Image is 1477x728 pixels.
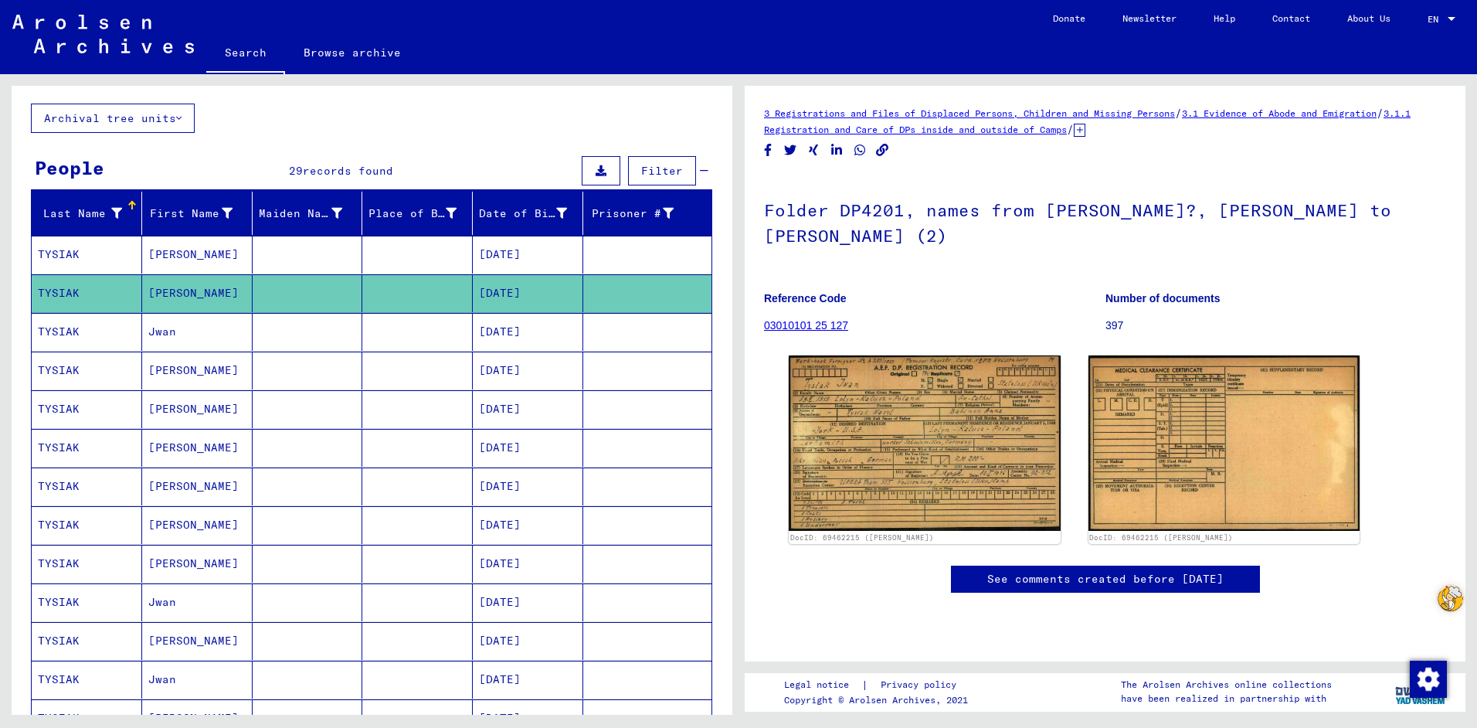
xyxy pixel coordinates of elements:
[148,206,233,222] div: First Name
[289,164,303,178] span: 29
[32,352,142,390] mat-cell: TYSIAK
[628,156,696,185] button: Filter
[142,468,253,505] mat-cell: [PERSON_NAME]
[142,429,253,467] mat-cell: [PERSON_NAME]
[32,661,142,699] mat-cell: TYSIAK
[148,201,252,226] div: First Name
[12,15,194,53] img: Arolsen_neg.svg
[142,390,253,428] mat-cell: [PERSON_NAME]
[764,107,1175,119] a: 3 Registrations and Files of Displaced Persons, Children and Missing Persons
[806,141,822,160] button: Share on Xing
[764,319,848,332] a: 03010101 25 127
[789,355,1061,531] img: 001.jpg
[368,201,476,226] div: Place of Birth
[32,468,142,505] mat-cell: TYSIAK
[32,583,142,621] mat-cell: TYSIAK
[142,506,253,544] mat-cell: [PERSON_NAME]
[142,545,253,583] mat-cell: [PERSON_NAME]
[142,313,253,351] mat-cell: Jwan
[259,206,343,222] div: Maiden Name
[473,468,583,505] mat-cell: [DATE]
[32,429,142,467] mat-cell: TYSIAK
[38,201,141,226] div: Last Name
[479,201,586,226] div: Date of Birth
[32,506,142,544] mat-cell: TYSIAK
[987,571,1224,587] a: See comments created before [DATE]
[142,236,253,274] mat-cell: [PERSON_NAME]
[473,429,583,467] mat-cell: [DATE]
[764,175,1446,268] h1: Folder DP4201, names from [PERSON_NAME]?, [PERSON_NAME] to [PERSON_NAME] (2)
[874,141,891,160] button: Copy link
[142,583,253,621] mat-cell: Jwan
[142,192,253,235] mat-header-cell: First Name
[1410,661,1447,698] img: Change consent
[790,533,934,542] a: DocID: 69462215 ([PERSON_NAME])
[142,661,253,699] mat-cell: Jwan
[473,352,583,390] mat-cell: [DATE]
[1182,107,1377,119] a: 3.1 Evidence of Abode and Emigration
[38,206,122,222] div: Last Name
[868,677,975,693] a: Privacy policy
[473,661,583,699] mat-cell: [DATE]
[783,141,799,160] button: Share on Twitter
[1377,106,1384,120] span: /
[473,192,583,235] mat-header-cell: Date of Birth
[35,154,104,182] div: People
[32,236,142,274] mat-cell: TYSIAK
[473,622,583,660] mat-cell: [DATE]
[589,201,693,226] div: Prisoner #
[32,313,142,351] mat-cell: TYSIAK
[32,390,142,428] mat-cell: TYSIAK
[32,192,142,235] mat-header-cell: Last Name
[142,274,253,312] mat-cell: [PERSON_NAME]
[1067,122,1074,136] span: /
[473,236,583,274] mat-cell: [DATE]
[764,292,847,304] b: Reference Code
[253,192,363,235] mat-header-cell: Maiden Name
[142,352,253,390] mat-cell: [PERSON_NAME]
[285,34,419,71] a: Browse archive
[32,545,142,583] mat-cell: TYSIAK
[1428,14,1445,25] span: EN
[473,274,583,312] mat-cell: [DATE]
[784,677,975,693] div: |
[641,164,683,178] span: Filter
[362,192,473,235] mat-header-cell: Place of Birth
[1105,292,1221,304] b: Number of documents
[259,201,362,226] div: Maiden Name
[473,313,583,351] mat-cell: [DATE]
[1121,678,1332,692] p: The Arolsen Archives online collections
[473,545,583,583] mat-cell: [DATE]
[1121,692,1332,706] p: have been realized in partnership with
[1392,672,1450,711] img: yv_logo.png
[589,206,674,222] div: Prisoner #
[32,274,142,312] mat-cell: TYSIAK
[1105,318,1446,334] p: 397
[760,141,776,160] button: Share on Facebook
[784,677,861,693] a: Legal notice
[583,192,711,235] mat-header-cell: Prisoner #
[479,206,567,222] div: Date of Birth
[1175,106,1182,120] span: /
[31,104,195,133] button: Archival tree units
[784,693,975,707] p: Copyright © Arolsen Archives, 2021
[852,141,868,160] button: Share on WhatsApp
[1088,355,1360,531] img: 002.jpg
[142,622,253,660] mat-cell: [PERSON_NAME]
[32,622,142,660] mat-cell: TYSIAK
[473,390,583,428] mat-cell: [DATE]
[829,141,845,160] button: Share on LinkedIn
[368,206,457,222] div: Place of Birth
[1089,533,1233,542] a: DocID: 69462215 ([PERSON_NAME])
[473,506,583,544] mat-cell: [DATE]
[473,583,583,621] mat-cell: [DATE]
[303,164,393,178] span: records found
[206,34,285,74] a: Search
